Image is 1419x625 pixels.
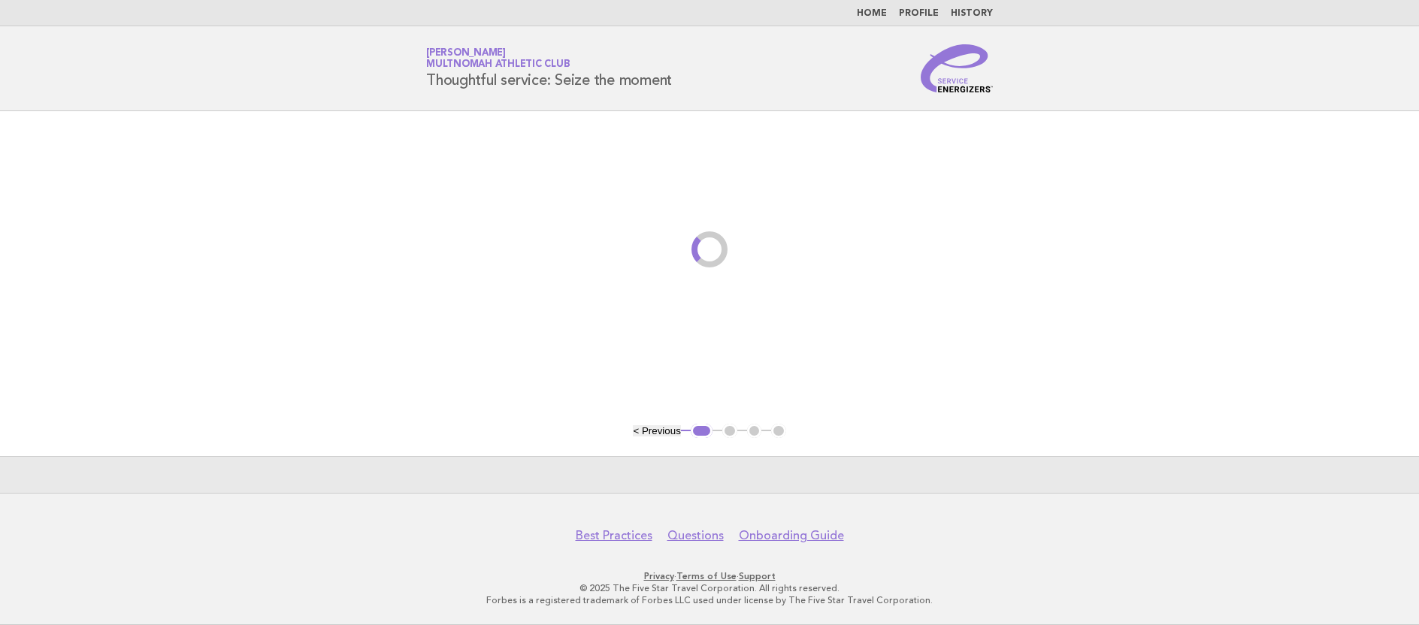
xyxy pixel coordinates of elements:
a: Best Practices [576,528,652,543]
a: [PERSON_NAME]Multnomah Athletic Club [426,48,570,69]
a: Profile [899,9,939,18]
a: Support [739,571,776,581]
p: © 2025 The Five Star Travel Corporation. All rights reserved. [250,582,1169,594]
a: History [951,9,993,18]
p: · · [250,570,1169,582]
p: Forbes is a registered trademark of Forbes LLC used under license by The Five Star Travel Corpora... [250,594,1169,606]
a: Privacy [644,571,674,581]
img: Service Energizers [921,44,993,92]
h1: Thoughtful service: Seize the moment [426,49,672,88]
a: Onboarding Guide [739,528,844,543]
a: Questions [667,528,724,543]
a: Home [857,9,887,18]
span: Multnomah Athletic Club [426,60,570,70]
a: Terms of Use [676,571,737,581]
